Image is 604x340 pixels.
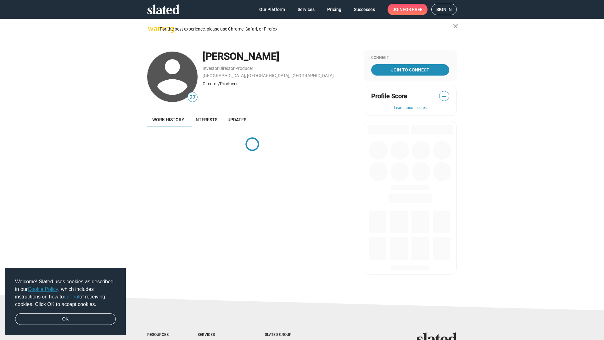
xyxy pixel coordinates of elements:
span: Work history [152,117,184,122]
a: dismiss cookie message [15,313,116,325]
a: Interests [189,112,222,127]
a: Join To Connect [371,64,449,76]
mat-icon: warning [148,25,155,32]
span: Sign in [436,4,452,15]
a: Successes [349,4,380,15]
a: Sign in [431,4,457,15]
span: Pricing [327,4,341,15]
span: Welcome! Slated uses cookies as described in our , which includes instructions on how to of recei... [15,278,116,308]
span: Services [298,4,315,15]
span: for free [403,4,422,15]
button: Learn about scores [371,105,449,110]
a: Cookie Policy [28,286,58,292]
a: Joinfor free [388,4,428,15]
div: Resources [147,332,172,337]
div: [PERSON_NAME] [203,50,357,63]
span: Interests [194,117,217,122]
a: Services [293,4,320,15]
mat-icon: close [452,22,459,30]
div: Connect [371,55,449,60]
a: opt-out [64,294,80,299]
a: [GEOGRAPHIC_DATA], [GEOGRAPHIC_DATA], [GEOGRAPHIC_DATA] [203,73,334,78]
span: Join To Connect [372,64,448,76]
div: cookieconsent [5,268,126,335]
a: Producer [235,66,253,71]
span: — [439,92,449,100]
a: Updates [222,112,251,127]
div: For the best experience, please use Chrome, Safari, or Firefox. [160,25,453,33]
div: Slated Group [265,332,308,337]
span: Updates [227,117,246,122]
a: Our Platform [254,4,290,15]
span: Our Platform [259,4,285,15]
span: Successes [354,4,375,15]
a: Work history [147,112,189,127]
span: Join [393,4,422,15]
a: Director [219,66,235,71]
div: Services [198,332,240,337]
span: 27 [188,93,197,102]
div: Director/Producer [203,81,357,87]
span: Profile Score [371,92,407,100]
a: Investor [203,66,219,71]
a: Pricing [322,4,346,15]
